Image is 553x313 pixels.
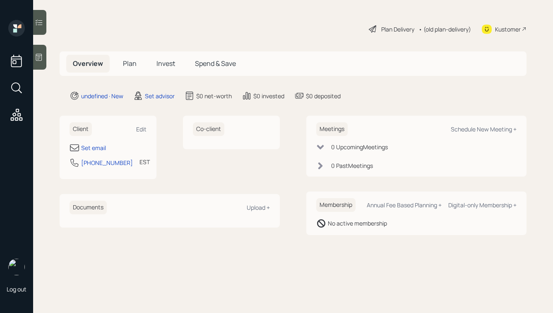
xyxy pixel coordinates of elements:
div: EST [139,158,150,166]
span: Spend & Save [195,59,236,68]
div: No active membership [328,219,387,228]
div: Upload + [247,204,270,211]
div: $0 invested [253,92,284,100]
div: $0 net-worth [196,92,232,100]
span: Invest [156,59,175,68]
div: Log out [7,285,26,293]
div: Set advisor [145,92,175,100]
div: 0 Past Meeting s [331,161,373,170]
div: 0 Upcoming Meeting s [331,143,388,151]
div: Set email [81,143,106,152]
h6: Membership [316,198,356,212]
h6: Client [70,122,92,136]
div: Plan Delivery [381,25,414,34]
div: Digital-only Membership + [448,201,517,209]
div: Annual Fee Based Planning + [367,201,442,209]
span: Plan [123,59,137,68]
div: Kustomer [495,25,521,34]
div: undefined · New [81,92,123,100]
div: Edit [136,125,147,133]
h6: Meetings [316,122,348,136]
span: Overview [73,59,103,68]
div: Schedule New Meeting + [451,125,517,133]
h6: Co-client [193,122,224,136]
img: hunter_neumayer.jpg [8,259,25,275]
div: • (old plan-delivery) [418,25,471,34]
div: $0 deposited [306,92,341,100]
div: [PHONE_NUMBER] [81,158,133,167]
h6: Documents [70,201,107,214]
